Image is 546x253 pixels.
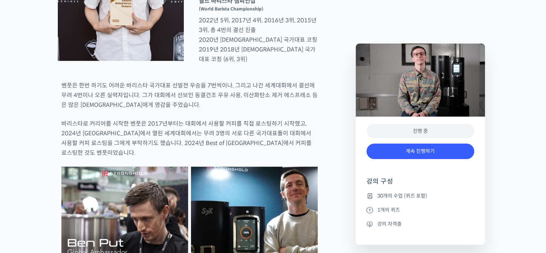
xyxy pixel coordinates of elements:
li: 강의 자격증 [367,220,474,228]
li: 1개의 퀴즈 [367,205,474,214]
a: 대화 [47,193,93,211]
h4: 강의 구성 [367,177,474,191]
p: 바리스타로 커리어를 시작한 벤풋은 2017년부터는 대회에서 사용할 커피를 직접 로스팅하기 시작했고, 2024년 [GEOGRAPHIC_DATA]에서 열린 세계대회에서는 무려 3... [61,119,318,158]
a: 홈 [2,193,47,211]
p: 벤풋은 한번 하기도 어려운 바리스타 국가대표 선발전 우승을 7번씩이나, 그리고 나간 세계대회에서 결선에 무려 4번이나 오른 실력자입니다. 그가 대회에서 선보인 동결건조 우유 ... [61,81,318,110]
a: 설정 [93,193,138,211]
div: 진행 중 [367,124,474,139]
sup: (World Barista Championship) [199,6,263,12]
a: 계속 진행하기 [367,144,474,159]
span: 홈 [23,204,27,210]
span: 대화 [66,204,74,210]
li: 30개의 수업 (퀴즈 포함) [367,191,474,200]
span: 설정 [111,204,120,210]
